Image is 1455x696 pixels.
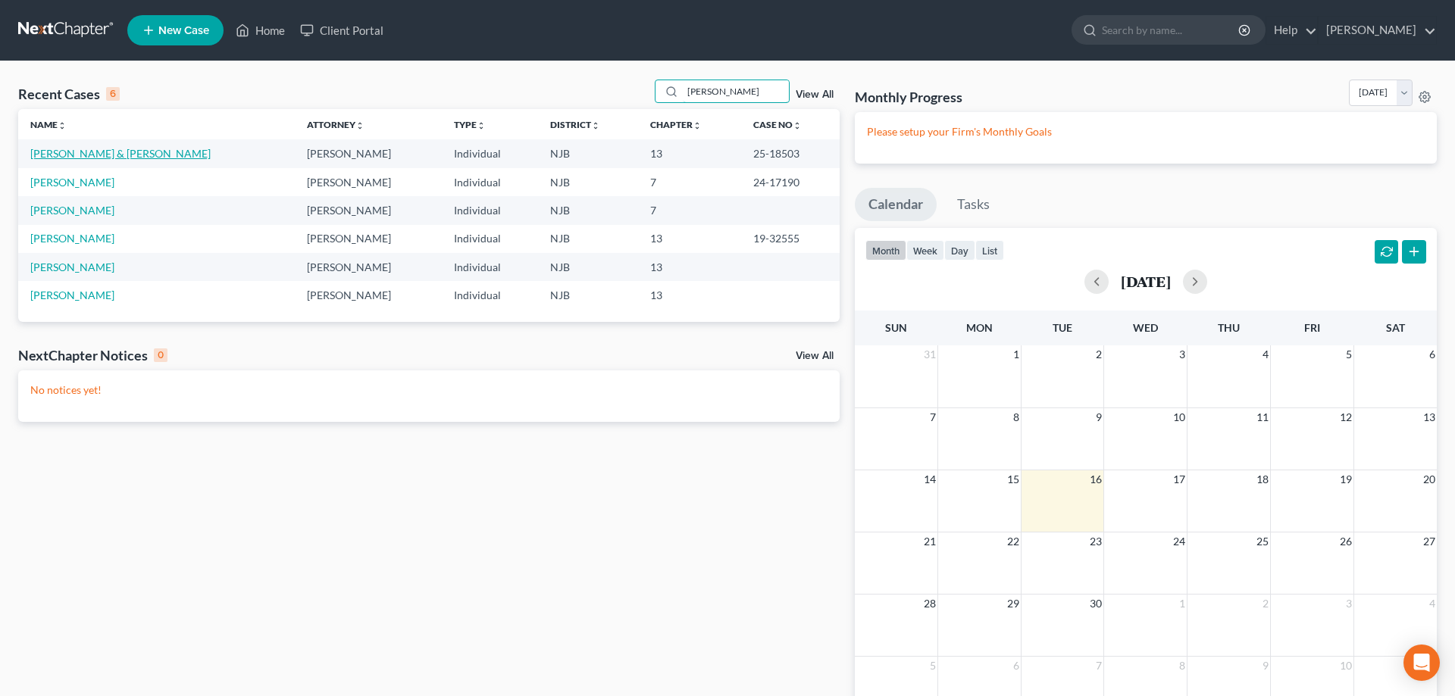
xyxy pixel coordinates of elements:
i: unfold_more [355,121,365,130]
i: unfold_more [693,121,702,130]
p: No notices yet! [30,382,828,398]
div: 6 [106,87,120,101]
span: Tue [1053,321,1072,334]
td: Individual [442,196,538,224]
span: Thu [1218,321,1240,334]
span: Sun [885,321,907,334]
i: unfold_more [793,121,802,130]
td: [PERSON_NAME] [295,225,441,253]
a: Home [228,17,293,44]
td: [PERSON_NAME] [295,196,441,224]
span: 4 [1261,345,1270,364]
a: [PERSON_NAME] [30,204,114,217]
button: list [975,240,1004,261]
i: unfold_more [58,121,67,130]
td: Individual [442,253,538,281]
span: 27 [1422,532,1437,551]
a: Attorneyunfold_more [307,119,365,130]
td: [PERSON_NAME] [295,139,441,167]
span: 6 [1428,345,1437,364]
i: unfold_more [477,121,486,130]
a: View All [796,351,834,361]
a: Case Nounfold_more [753,119,802,130]
td: NJB [538,139,639,167]
a: Help [1266,17,1317,44]
span: 7 [1094,657,1103,675]
i: unfold_more [591,121,600,130]
span: 19 [1338,470,1353,488]
span: 15 [1006,470,1021,488]
span: 13 [1422,408,1437,426]
td: 13 [638,225,740,253]
a: [PERSON_NAME] [30,176,114,189]
span: 8 [1178,657,1187,675]
span: 9 [1261,657,1270,675]
span: 5 [1344,345,1353,364]
td: 13 [638,281,740,309]
span: 28 [922,595,937,613]
td: Individual [442,281,538,309]
span: Mon [966,321,993,334]
span: 23 [1088,532,1103,551]
span: 11 [1255,408,1270,426]
span: 1 [1178,595,1187,613]
input: Search by name... [683,80,789,102]
td: [PERSON_NAME] [295,168,441,196]
div: Open Intercom Messenger [1403,645,1440,681]
span: 29 [1006,595,1021,613]
span: 22 [1006,532,1021,551]
span: 7 [928,408,937,426]
td: NJB [538,168,639,196]
td: NJB [538,196,639,224]
td: 25-18503 [741,139,840,167]
td: 13 [638,139,740,167]
span: 4 [1428,595,1437,613]
span: 5 [928,657,937,675]
td: 7 [638,168,740,196]
a: [PERSON_NAME] [30,289,114,301]
a: Nameunfold_more [30,119,67,130]
span: 10 [1172,408,1187,426]
div: 0 [154,348,167,362]
a: [PERSON_NAME] [30,261,114,273]
span: Fri [1304,321,1320,334]
a: Districtunfold_more [550,119,600,130]
a: Chapterunfold_more [650,119,702,130]
td: NJB [538,225,639,253]
span: 2 [1094,345,1103,364]
td: 7 [638,196,740,224]
span: 24 [1172,532,1187,551]
span: 20 [1422,470,1437,488]
a: [PERSON_NAME] [1319,17,1436,44]
span: 3 [1178,345,1187,364]
h3: Monthly Progress [855,88,962,106]
td: Individual [442,139,538,167]
span: 2 [1261,595,1270,613]
span: New Case [158,25,209,36]
span: 17 [1172,470,1187,488]
span: 21 [922,532,937,551]
a: [PERSON_NAME] [30,232,114,245]
span: 9 [1094,408,1103,426]
span: 16 [1088,470,1103,488]
span: Sat [1386,321,1405,334]
td: Individual [442,225,538,253]
span: 26 [1338,532,1353,551]
button: month [865,240,906,261]
span: Wed [1133,321,1158,334]
span: 31 [922,345,937,364]
h2: [DATE] [1121,273,1171,289]
span: 25 [1255,532,1270,551]
td: Individual [442,168,538,196]
div: NextChapter Notices [18,346,167,364]
p: Please setup your Firm's Monthly Goals [867,124,1425,139]
span: 10 [1338,657,1353,675]
td: NJB [538,281,639,309]
input: Search by name... [1102,16,1241,44]
span: 6 [1012,657,1021,675]
a: [PERSON_NAME] & [PERSON_NAME] [30,147,211,160]
span: 3 [1344,595,1353,613]
span: 30 [1088,595,1103,613]
div: Recent Cases [18,85,120,103]
button: week [906,240,944,261]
